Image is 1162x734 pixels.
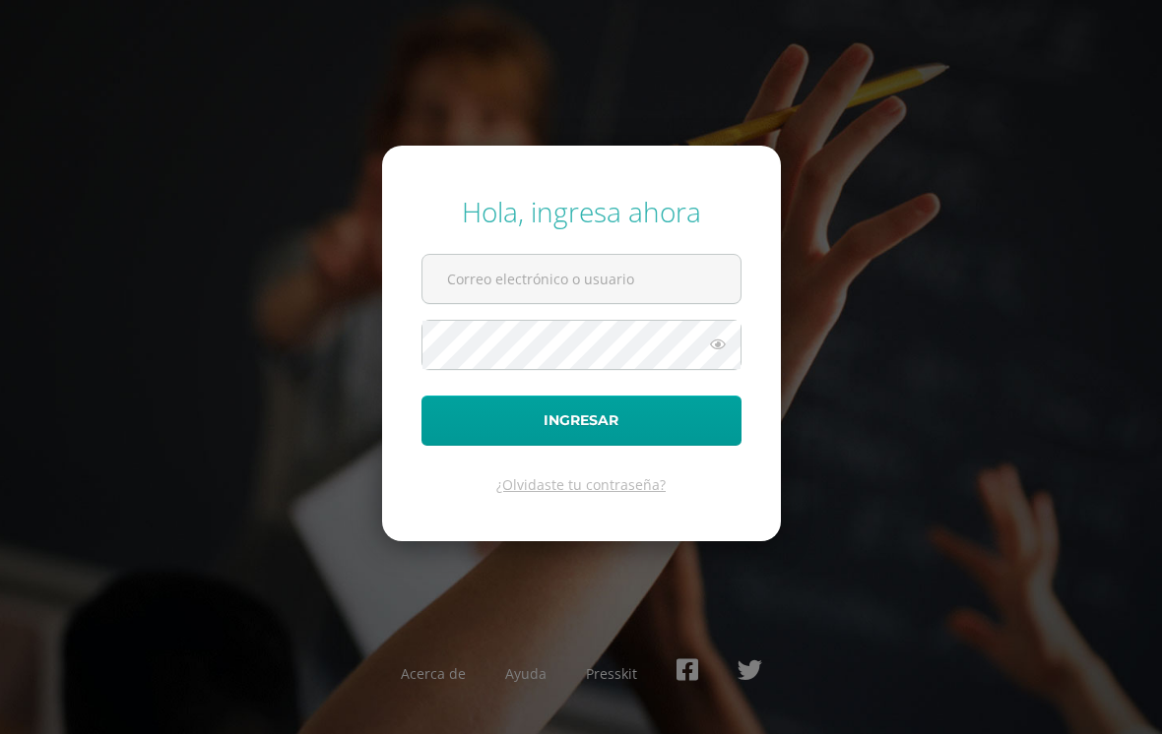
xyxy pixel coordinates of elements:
input: Correo electrónico o usuario [422,255,741,303]
a: Ayuda [505,664,547,683]
a: Acerca de [401,664,466,683]
a: Presskit [586,664,637,683]
button: Ingresar [421,396,742,446]
div: Hola, ingresa ahora [421,193,742,230]
a: ¿Olvidaste tu contraseña? [496,475,666,494]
